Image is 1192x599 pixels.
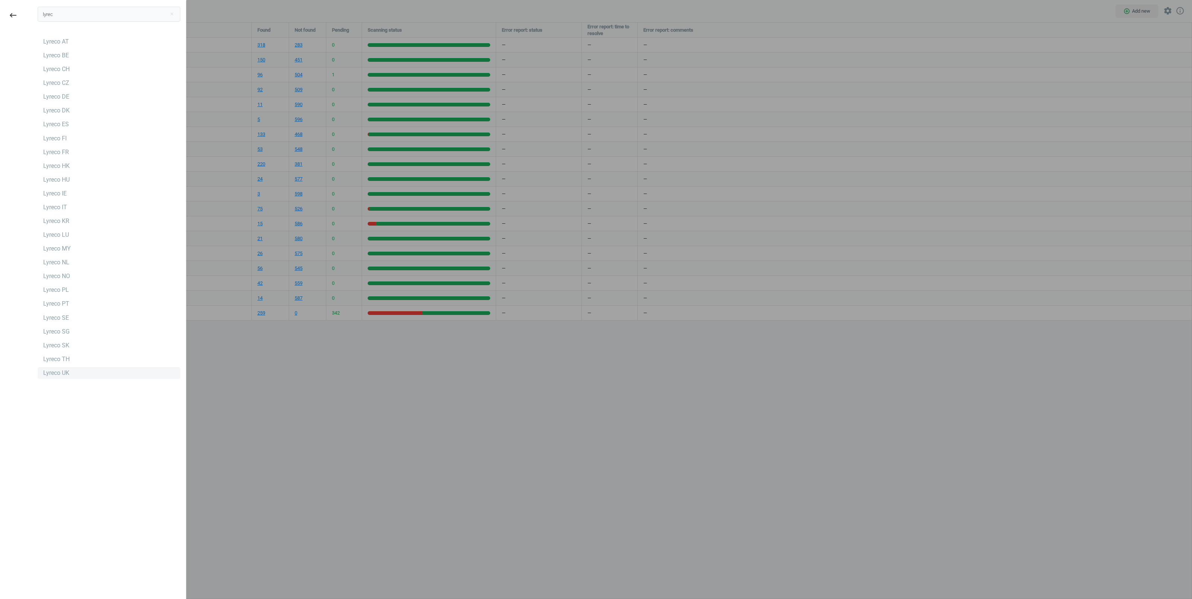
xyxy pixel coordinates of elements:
[43,189,67,198] div: Lyreco IE
[43,245,71,253] div: Lyreco MY
[43,314,69,322] div: Lyreco SE
[43,79,69,87] div: Lyreco CZ
[43,341,69,350] div: Lyreco SK
[43,300,69,308] div: Lyreco PT
[43,258,69,267] div: Lyreco NL
[43,93,69,101] div: Lyreco DE
[43,120,69,128] div: Lyreco ES
[43,148,69,156] div: Lyreco FR
[43,328,70,336] div: Lyreco SG
[43,51,69,60] div: Lyreco BE
[43,217,69,225] div: Lyreco KR
[43,203,67,211] div: Lyreco IT
[43,355,70,363] div: Lyreco TH
[9,11,18,20] i: keyboard_backspace
[43,176,70,184] div: Lyreco HU
[43,369,69,377] div: Lyreco UK
[43,162,70,170] div: Lyreco HK
[4,7,22,24] button: keyboard_backspace
[166,11,177,17] button: Close
[43,286,69,294] div: Lyreco PL
[43,65,70,73] div: Lyreco CH
[43,106,70,115] div: Lyreco DK
[43,38,69,46] div: Lyreco AT
[43,231,69,239] div: Lyreco LU
[43,134,67,143] div: Lyreco FI
[43,272,70,280] div: Lyreco NO
[38,7,180,22] input: Search campaign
